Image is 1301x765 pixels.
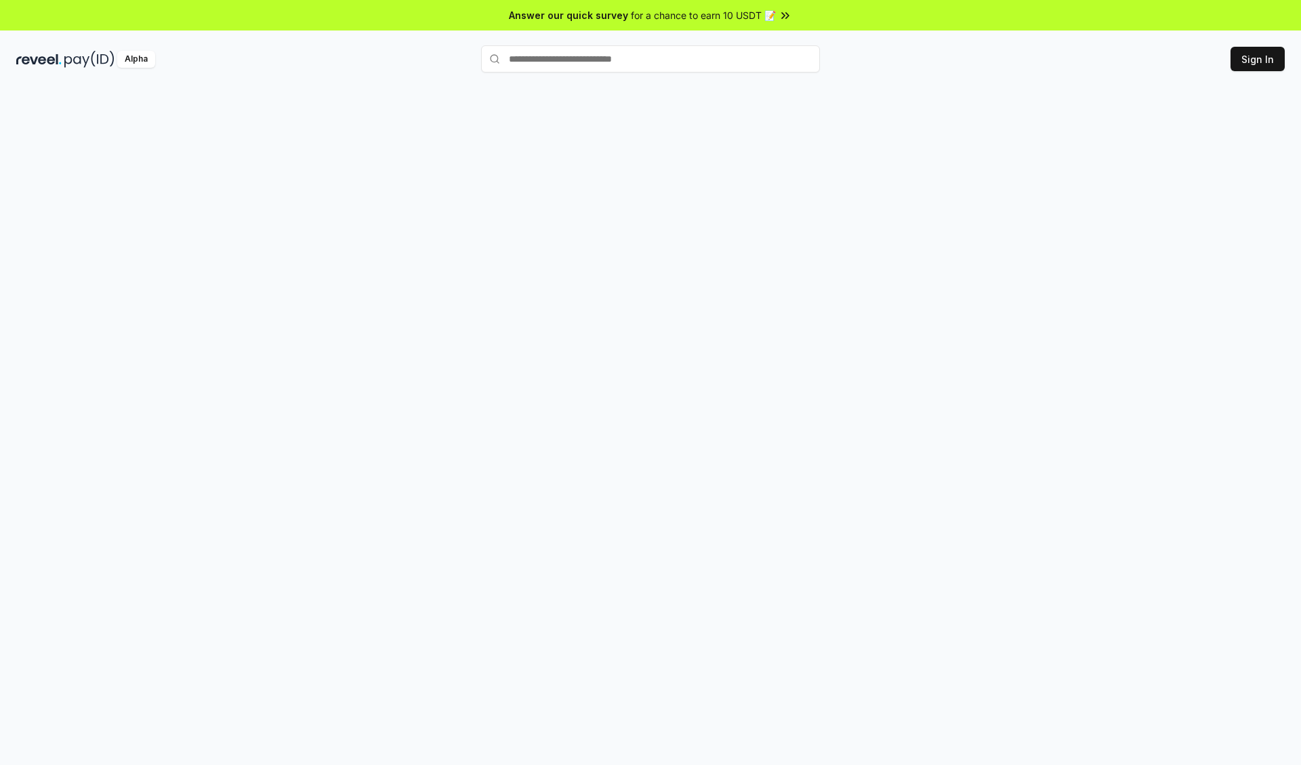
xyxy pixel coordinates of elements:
div: Alpha [117,51,155,68]
span: Answer our quick survey [509,8,628,22]
img: reveel_dark [16,51,62,68]
img: pay_id [64,51,115,68]
span: for a chance to earn 10 USDT 📝 [631,8,776,22]
button: Sign In [1231,47,1285,71]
